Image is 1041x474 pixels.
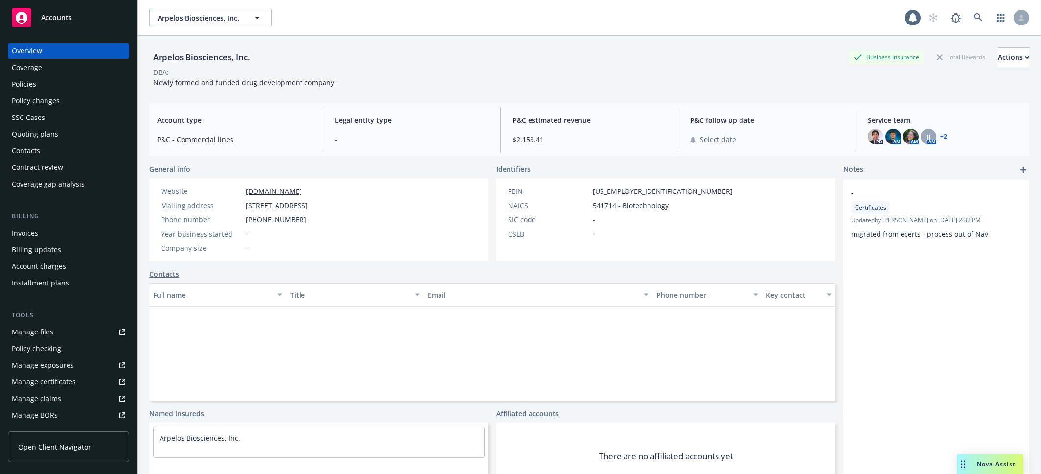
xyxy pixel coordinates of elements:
[903,129,919,144] img: photo
[12,110,45,125] div: SSC Cases
[8,407,129,423] a: Manage BORs
[508,229,589,239] div: CSLB
[12,259,66,274] div: Account charges
[512,115,666,125] span: P&C estimated revenue
[12,357,74,373] div: Manage exposures
[926,132,930,142] span: JJ
[335,134,488,144] span: -
[12,143,40,159] div: Contacts
[8,143,129,159] a: Contacts
[766,290,821,300] div: Key contact
[8,60,129,75] a: Coverage
[868,129,883,144] img: photo
[149,51,254,64] div: Arpelos Biosciences, Inc.
[149,8,272,27] button: Arpelos Biosciences, Inc.
[8,176,129,192] a: Coverage gap analysis
[160,433,240,443] a: Arpelos Biosciences, Inc.
[593,200,669,211] span: 541714 - Biotechnology
[12,242,61,258] div: Billing updates
[149,269,179,279] a: Contacts
[977,460,1016,468] span: Nova Assist
[932,51,990,63] div: Total Rewards
[849,51,924,63] div: Business Insurance
[8,4,129,31] a: Accounts
[593,186,733,196] span: [US_EMPLOYER_IDENTIFICATION_NUMBER]
[957,454,969,474] div: Drag to move
[8,391,129,406] a: Manage claims
[286,283,423,307] button: Title
[8,43,129,59] a: Overview
[158,13,242,23] span: Arpelos Biosciences, Inc.
[8,76,129,92] a: Policies
[998,47,1029,67] button: Actions
[8,259,129,274] a: Account charges
[12,160,63,175] div: Contract review
[700,134,736,144] span: Select date
[496,164,531,174] span: Identifiers
[593,229,595,239] span: -
[946,8,966,27] a: Report a Bug
[652,283,762,307] button: Phone number
[12,225,38,241] div: Invoices
[18,442,91,452] span: Open Client Navigator
[8,212,129,221] div: Billing
[428,290,638,300] div: Email
[969,8,988,27] a: Search
[335,115,488,125] span: Legal entity type
[508,200,589,211] div: NAICS
[512,134,666,144] span: $2,153.41
[851,229,988,238] span: migrated from ecerts - process out of Nav
[8,341,129,356] a: Policy checking
[762,283,835,307] button: Key contact
[957,454,1023,474] button: Nova Assist
[290,290,409,300] div: Title
[496,408,559,419] a: Affiliated accounts
[161,186,242,196] div: Website
[8,242,129,258] a: Billing updates
[12,176,85,192] div: Coverage gap analysis
[157,115,311,125] span: Account type
[656,290,747,300] div: Phone number
[246,229,248,239] span: -
[246,200,308,211] span: [STREET_ADDRESS]
[690,115,844,125] span: P&C follow up date
[998,48,1029,67] div: Actions
[851,188,996,198] span: -
[924,8,943,27] a: Start snowing
[12,126,58,142] div: Quoting plans
[424,283,652,307] button: Email
[246,187,302,196] a: [DOMAIN_NAME]
[8,93,129,109] a: Policy changes
[12,341,61,356] div: Policy checking
[41,14,72,22] span: Accounts
[8,357,129,373] a: Manage exposures
[940,134,947,140] a: +2
[246,214,306,225] span: [PHONE_NUMBER]
[508,214,589,225] div: SIC code
[149,408,204,419] a: Named insureds
[8,126,129,142] a: Quoting plans
[8,225,129,241] a: Invoices
[991,8,1011,27] a: Switch app
[12,60,42,75] div: Coverage
[12,391,61,406] div: Manage claims
[593,214,595,225] span: -
[161,229,242,239] div: Year business started
[1018,164,1029,176] a: add
[161,200,242,211] div: Mailing address
[153,78,334,87] span: Newly formed and funded drug development company
[8,324,129,340] a: Manage files
[508,186,589,196] div: FEIN
[161,243,242,253] div: Company size
[12,76,36,92] div: Policies
[599,450,733,462] span: There are no affiliated accounts yet
[8,275,129,291] a: Installment plans
[12,324,53,340] div: Manage files
[843,180,1029,247] div: -CertificatesUpdatedby [PERSON_NAME] on [DATE] 2:32 PMmigrated from ecerts - process out of Nav
[149,164,190,174] span: General info
[12,407,58,423] div: Manage BORs
[12,374,76,390] div: Manage certificates
[843,164,863,176] span: Notes
[851,216,1021,225] span: Updated by [PERSON_NAME] on [DATE] 2:32 PM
